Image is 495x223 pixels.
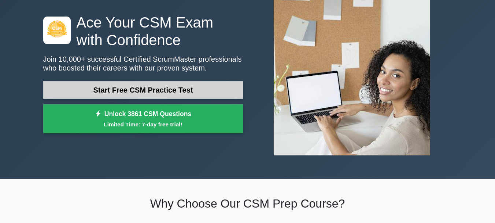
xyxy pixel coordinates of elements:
[43,104,243,134] a: Unlock 3861 CSM QuestionsLimited Time: 7-day free trial!
[52,120,234,129] small: Limited Time: 7-day free trial!
[43,197,452,211] h2: Why Choose Our CSM Prep Course?
[43,81,243,99] a: Start Free CSM Practice Test
[43,14,243,49] h1: Ace Your CSM Exam with Confidence
[43,55,243,72] p: Join 10,000+ successful Certified ScrumMaster professionals who boosted their careers with our pr...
